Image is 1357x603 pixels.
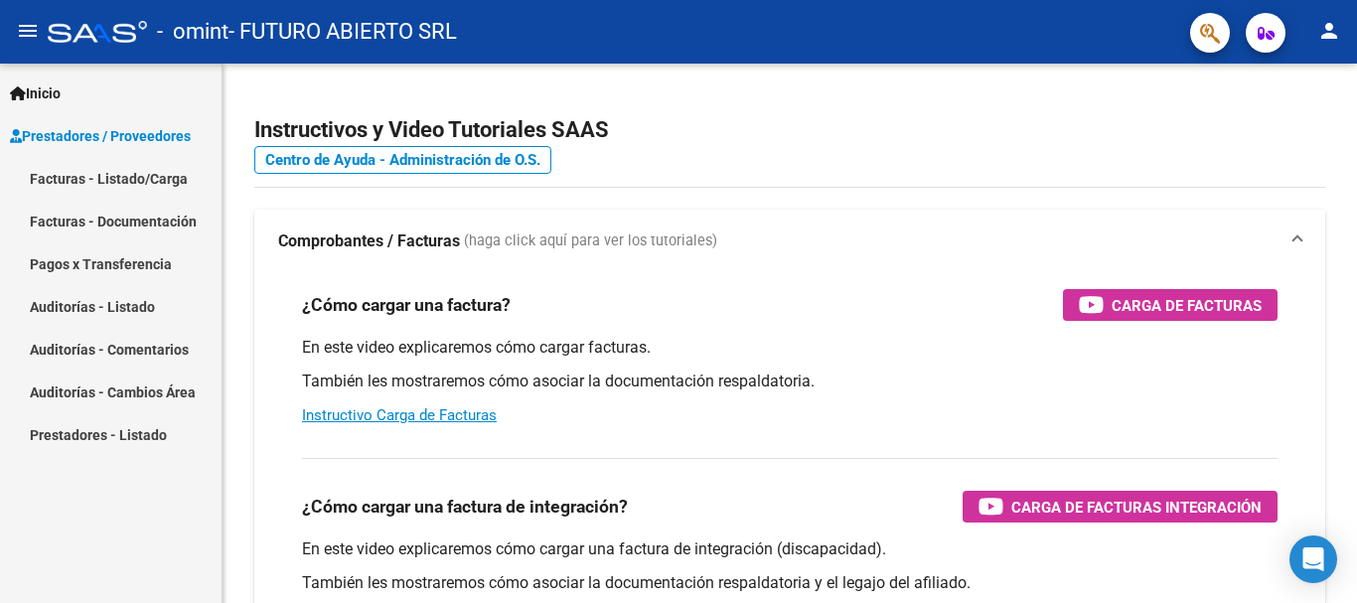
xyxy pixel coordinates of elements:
[1011,495,1262,520] span: Carga de Facturas Integración
[254,210,1325,273] mat-expansion-panel-header: Comprobantes / Facturas (haga click aquí para ver los tutoriales)
[278,230,460,252] strong: Comprobantes / Facturas
[228,10,457,54] span: - FUTURO ABIERTO SRL
[1112,293,1262,318] span: Carga de Facturas
[302,371,1278,392] p: También les mostraremos cómo asociar la documentación respaldatoria.
[302,337,1278,359] p: En este video explicaremos cómo cargar facturas.
[963,491,1278,523] button: Carga de Facturas Integración
[464,230,717,252] span: (haga click aquí para ver los tutoriales)
[254,146,551,174] a: Centro de Ayuda - Administración de O.S.
[302,406,497,424] a: Instructivo Carga de Facturas
[254,111,1325,149] h2: Instructivos y Video Tutoriales SAAS
[1317,19,1341,43] mat-icon: person
[302,572,1278,594] p: También les mostraremos cómo asociar la documentación respaldatoria y el legajo del afiliado.
[16,19,40,43] mat-icon: menu
[302,493,628,521] h3: ¿Cómo cargar una factura de integración?
[1289,535,1337,583] div: Open Intercom Messenger
[10,125,191,147] span: Prestadores / Proveedores
[302,291,511,319] h3: ¿Cómo cargar una factura?
[10,82,61,104] span: Inicio
[157,10,228,54] span: - omint
[302,538,1278,560] p: En este video explicaremos cómo cargar una factura de integración (discapacidad).
[1063,289,1278,321] button: Carga de Facturas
